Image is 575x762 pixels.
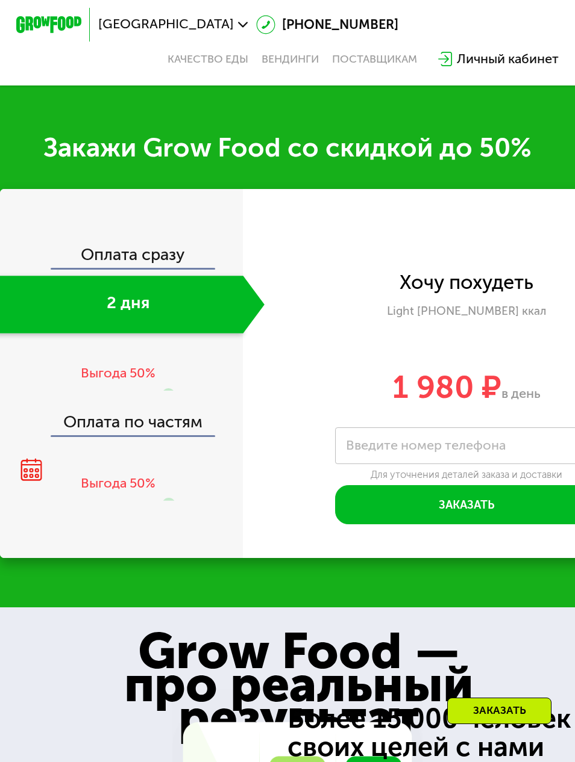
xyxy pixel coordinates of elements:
[346,441,506,450] label: Введите номер телефона
[81,474,156,492] div: Выгода 50%
[81,364,156,382] div: Выгода 50%
[501,386,541,401] span: в день
[256,15,399,35] a: [PHONE_NUMBER]
[2,397,244,435] div: Оплата по частям
[98,18,234,31] span: [GEOGRAPHIC_DATA]
[262,53,319,66] a: Вендинги
[332,53,417,66] div: поставщикам
[447,698,551,724] div: Заказать
[2,246,244,267] div: Оплата сразу
[92,635,506,735] div: Grow Food — про реальный результат
[392,368,501,406] span: 1 980 ₽
[400,273,533,291] div: Хочу похудеть
[457,49,559,69] div: Личный кабинет
[168,53,248,66] a: Качество еды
